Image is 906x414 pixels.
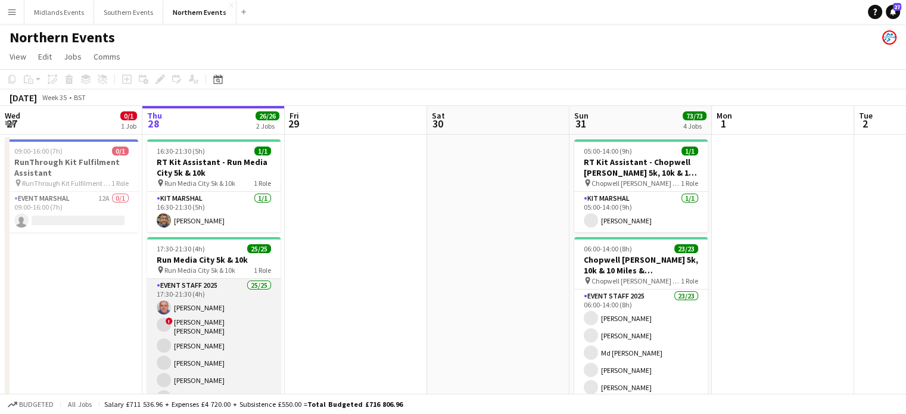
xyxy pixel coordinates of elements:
[5,157,138,178] h3: RunThrough Kit Fulfilment Assistant
[591,179,681,188] span: Chopwell [PERSON_NAME] 5k, 10k & 10 Mile
[432,110,445,121] span: Sat
[307,400,403,409] span: Total Budgeted £716 806.96
[164,266,235,275] span: Run Media City 5k & 10k
[64,51,82,62] span: Jobs
[254,179,271,188] span: 1 Role
[5,110,20,121] span: Wed
[10,92,37,104] div: [DATE]
[683,122,706,130] div: 4 Jobs
[38,51,52,62] span: Edit
[715,117,732,130] span: 1
[157,244,205,253] span: 17:30-21:30 (4h)
[256,111,279,120] span: 26/26
[681,276,698,285] span: 1 Role
[574,254,708,276] h3: Chopwell [PERSON_NAME] 5k, 10k & 10 Miles & [PERSON_NAME]
[6,398,55,411] button: Budgeted
[5,139,138,232] app-job-card: 09:00-16:00 (7h)0/1RunThrough Kit Fulfilment Assistant RunThrough Kit Fulfilment Assistant1 RoleE...
[574,157,708,178] h3: RT Kit Assistant - Chopwell [PERSON_NAME] 5k, 10k & 10 Miles & [PERSON_NAME]
[10,51,26,62] span: View
[574,192,708,232] app-card-role: Kit Marshal1/105:00-14:00 (9h)[PERSON_NAME]
[166,317,173,325] span: !
[683,111,706,120] span: 73/73
[59,49,86,64] a: Jobs
[120,111,137,120] span: 0/1
[857,117,873,130] span: 2
[121,122,136,130] div: 1 Job
[574,110,589,121] span: Sun
[164,179,235,188] span: Run Media City 5k & 10k
[430,117,445,130] span: 30
[5,49,31,64] a: View
[39,93,69,102] span: Week 35
[163,1,236,24] button: Northern Events
[717,110,732,121] span: Mon
[256,122,279,130] div: 2 Jobs
[24,1,94,24] button: Midlands Events
[157,147,205,155] span: 16:30-21:30 (5h)
[674,244,698,253] span: 23/23
[74,93,86,102] div: BST
[574,139,708,232] app-job-card: 05:00-14:00 (9h)1/1RT Kit Assistant - Chopwell [PERSON_NAME] 5k, 10k & 10 Miles & [PERSON_NAME] C...
[584,147,632,155] span: 05:00-14:00 (9h)
[89,49,125,64] a: Comms
[10,29,115,46] h1: Northern Events
[66,400,94,409] span: All jobs
[112,147,129,155] span: 0/1
[572,117,589,130] span: 31
[681,147,698,155] span: 1/1
[19,400,54,409] span: Budgeted
[859,110,873,121] span: Tue
[147,110,162,121] span: Thu
[147,139,281,232] app-job-card: 16:30-21:30 (5h)1/1RT Kit Assistant - Run Media City 5k & 10k Run Media City 5k & 10k1 RoleKit Ma...
[147,237,281,413] app-job-card: 17:30-21:30 (4h)25/25Run Media City 5k & 10k Run Media City 5k & 10k1 RoleEvent Staff 202525/2517...
[574,237,708,413] app-job-card: 06:00-14:00 (8h)23/23Chopwell [PERSON_NAME] 5k, 10k & 10 Miles & [PERSON_NAME] Chopwell [PERSON_N...
[886,5,900,19] a: 27
[94,51,120,62] span: Comms
[147,254,281,265] h3: Run Media City 5k & 10k
[147,192,281,232] app-card-role: Kit Marshal1/116:30-21:30 (5h)[PERSON_NAME]
[247,244,271,253] span: 25/25
[254,147,271,155] span: 1/1
[5,192,138,232] app-card-role: Event Marshal12A0/109:00-16:00 (7h)
[288,117,299,130] span: 29
[94,1,163,24] button: Southern Events
[254,266,271,275] span: 1 Role
[591,276,681,285] span: Chopwell [PERSON_NAME] 5k, 10k & 10 Mile
[22,179,111,188] span: RunThrough Kit Fulfilment Assistant
[111,179,129,188] span: 1 Role
[147,157,281,178] h3: RT Kit Assistant - Run Media City 5k & 10k
[681,179,698,188] span: 1 Role
[145,117,162,130] span: 28
[3,117,20,130] span: 27
[893,3,901,11] span: 27
[882,30,896,45] app-user-avatar: RunThrough Events
[14,147,63,155] span: 09:00-16:00 (7h)
[33,49,57,64] a: Edit
[584,244,632,253] span: 06:00-14:00 (8h)
[289,110,299,121] span: Fri
[104,400,403,409] div: Salary £711 536.96 + Expenses £4 720.00 + Subsistence £550.00 =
